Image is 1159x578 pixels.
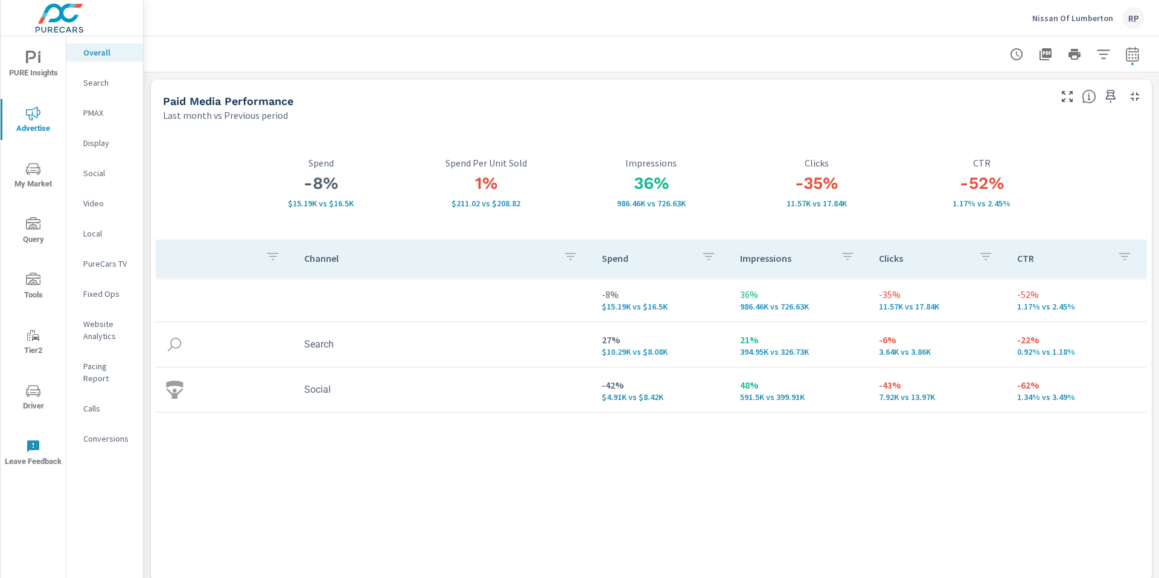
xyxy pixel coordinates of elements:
h3: -35% [734,173,899,194]
div: Display [66,134,143,152]
p: 7,923 vs 13,973 [879,392,998,402]
p: 27% [602,332,721,347]
p: Display [83,137,133,149]
p: 11,566 vs 17,835 [734,198,899,208]
p: PureCars TV [83,258,133,270]
div: nav menu [1,36,66,480]
p: CTR [1017,252,1108,264]
span: Tools [4,273,62,302]
span: Driver [4,384,62,413]
button: Print Report [1062,42,1087,66]
p: Clicks [879,252,969,264]
p: -52% [1017,287,1137,302]
p: -62% [1017,378,1137,392]
p: 1.17% vs 2.45% [899,198,1065,208]
span: Leave Feedback [4,439,62,469]
span: Advertise [4,106,62,136]
p: CTR [899,157,1065,168]
p: Website Analytics [83,318,133,342]
p: Social [83,167,133,179]
span: Query [4,217,62,247]
p: -8% [602,287,721,302]
img: icon-social.svg [165,381,184,399]
p: Impressions [569,157,734,168]
div: Fixed Ops [66,285,143,303]
div: Search [66,74,143,92]
p: 11,566 vs 17,835 [879,302,998,311]
p: Channel [304,252,554,264]
p: Nissan Of Lumberton [1032,13,1113,24]
p: 591,504 vs 399,906 [740,392,860,402]
p: Overall [83,46,133,59]
button: Minimize Widget [1125,87,1145,106]
div: RP [1123,7,1145,29]
p: 1.17% vs 2.45% [1017,302,1137,311]
p: Pacing Report [83,360,133,384]
p: 36% [740,287,860,302]
h3: -8% [238,173,404,194]
span: PURE Insights [4,51,62,80]
div: Overall [66,43,143,62]
p: $4,907 vs $8,421 [602,392,721,402]
span: Tier2 [4,328,62,358]
p: 1.34% vs 3.49% [1017,392,1137,402]
span: Understand performance metrics over the selected time range. [1082,89,1096,104]
div: Website Analytics [66,315,143,345]
p: Local [83,227,133,240]
div: Video [66,194,143,212]
div: Social [66,164,143,182]
div: Calls [66,399,143,418]
p: Last month vs Previous period [163,108,288,122]
p: Spend [602,252,692,264]
p: -22% [1017,332,1137,347]
h3: 36% [569,173,734,194]
p: Spend [238,157,404,168]
span: Save this to your personalized report [1101,87,1120,106]
div: PureCars TV [66,255,143,273]
p: -42% [602,378,721,392]
div: Local [66,224,143,243]
div: PMAX [66,104,143,122]
p: $15,194 vs $16,497 [238,198,404,208]
p: -43% [879,378,998,392]
p: -35% [879,287,998,302]
p: 0.92% vs 1.18% [1017,347,1137,357]
p: Clicks [734,157,899,168]
td: Social [295,374,592,405]
td: Search [295,329,592,360]
button: "Export Report to PDF" [1033,42,1058,66]
h5: Paid Media Performance [163,95,293,107]
p: 986,458 vs 726,633 [569,198,734,208]
button: Make Fullscreen [1058,87,1077,106]
p: Video [83,197,133,209]
p: Fixed Ops [83,288,133,300]
p: Calls [83,402,133,414]
p: 48% [740,378,860,392]
div: Pacing Report [66,357,143,387]
p: $211.02 vs $208.82 [404,198,569,208]
p: PMAX [83,107,133,119]
p: Search [83,77,133,89]
span: My Market [4,162,62,191]
p: 394,954 vs 326,727 [740,347,860,357]
p: 21% [740,332,860,347]
p: -6% [879,332,998,347]
div: Conversions [66,430,143,448]
h3: -52% [899,173,1065,194]
h3: 1% [404,173,569,194]
p: 3,643 vs 3,862 [879,347,998,357]
p: $15,194 vs $16,497 [602,302,721,311]
button: Select Date Range [1120,42,1145,66]
p: Conversions [83,433,133,445]
p: Impressions [740,252,831,264]
p: 986,458 vs 726,633 [740,302,860,311]
p: Spend Per Unit Sold [404,157,569,168]
img: icon-search.svg [165,335,184,354]
p: $10,287 vs $8,075 [602,347,721,357]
